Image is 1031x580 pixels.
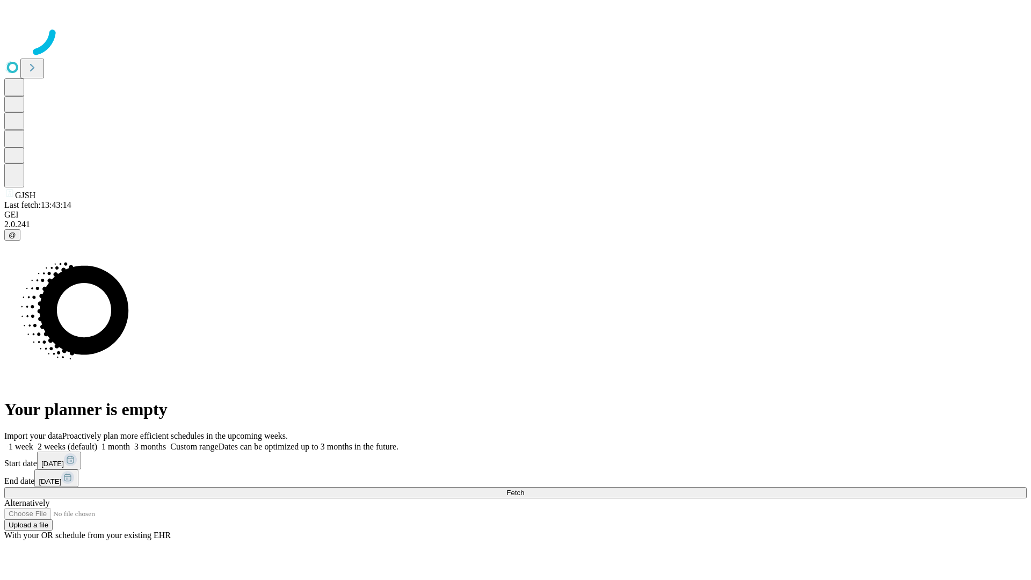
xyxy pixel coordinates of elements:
[4,531,171,540] span: With your OR schedule from your existing EHR
[62,431,288,440] span: Proactively plan more efficient schedules in the upcoming weeks.
[4,498,49,508] span: Alternatively
[4,400,1027,419] h1: Your planner is empty
[9,442,33,451] span: 1 week
[4,229,20,241] button: @
[15,191,35,200] span: GJSH
[39,477,61,485] span: [DATE]
[41,460,64,468] span: [DATE]
[4,519,53,531] button: Upload a file
[101,442,130,451] span: 1 month
[4,469,1027,487] div: End date
[34,469,78,487] button: [DATE]
[134,442,166,451] span: 3 months
[4,431,62,440] span: Import your data
[4,487,1027,498] button: Fetch
[506,489,524,497] span: Fetch
[9,231,16,239] span: @
[37,452,81,469] button: [DATE]
[4,452,1027,469] div: Start date
[4,220,1027,229] div: 2.0.241
[4,200,71,209] span: Last fetch: 13:43:14
[4,210,1027,220] div: GEI
[219,442,398,451] span: Dates can be optimized up to 3 months in the future.
[38,442,97,451] span: 2 weeks (default)
[170,442,218,451] span: Custom range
